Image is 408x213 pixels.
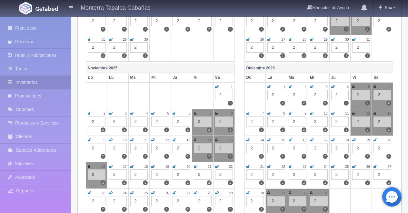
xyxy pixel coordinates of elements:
[102,191,105,195] small: 23
[207,180,212,185] label: 2
[310,169,328,180] div: 2
[352,90,370,100] div: 2
[173,117,190,127] div: 2
[215,143,233,153] div: 2
[289,42,306,53] div: 2
[324,165,327,168] small: 24
[326,85,328,89] small: 3
[323,101,328,106] label: 2
[81,3,151,11] h4: Monterra Tapalpa Cabañas
[352,169,370,180] div: 2
[165,165,169,168] small: 19
[331,143,349,153] div: 2
[215,117,233,127] div: 2
[289,16,306,26] div: 2
[352,42,370,53] div: 2
[280,180,285,185] label: 2
[310,143,328,153] div: 2
[373,16,391,26] div: 2
[143,53,148,58] label: 2
[304,112,306,115] small: 9
[365,53,370,58] label: 2
[280,127,285,132] label: 2
[194,16,212,26] div: 2
[164,127,169,132] label: 2
[308,73,329,82] th: Mi
[104,138,105,142] small: 9
[207,127,212,132] label: 2
[366,112,370,115] small: 12
[144,138,148,142] small: 11
[125,112,127,115] small: 3
[228,154,233,159] label: 2
[246,143,264,153] div: 2
[164,154,169,159] label: 2
[88,196,105,206] div: 2
[88,169,105,180] div: 2
[324,38,327,41] small: 29
[122,154,127,159] label: 2
[215,90,233,100] div: 2
[143,154,148,159] label: 2
[388,112,391,115] small: 13
[323,27,328,32] label: 2
[164,27,169,32] label: 2
[215,16,233,26] div: 2
[302,27,306,32] label: 2
[123,165,126,168] small: 17
[101,180,105,185] label: 2
[246,117,264,127] div: 2
[267,143,285,153] div: 2
[185,27,190,32] label: 2
[173,16,190,26] div: 2
[345,112,349,115] small: 11
[187,165,190,168] small: 20
[104,112,105,115] small: 2
[260,191,264,195] small: 28
[244,73,266,82] th: Do
[331,90,349,100] div: 2
[208,165,211,168] small: 21
[324,138,327,142] small: 17
[187,191,190,195] small: 27
[347,85,349,89] small: 4
[165,138,169,142] small: 12
[188,112,190,115] small: 6
[302,127,306,132] label: 2
[123,138,126,142] small: 10
[310,16,328,26] div: 2
[231,85,233,89] small: 1
[304,85,306,89] small: 2
[144,165,148,168] small: 18
[88,42,105,53] div: 2
[323,207,328,212] label: 2
[101,27,105,32] label: 2
[345,38,349,41] small: 30
[302,101,306,106] label: 2
[386,101,391,106] label: 2
[228,101,233,106] label: 2
[210,112,212,115] small: 7
[109,169,127,180] div: 2
[283,112,285,115] small: 8
[231,112,233,115] small: 8
[262,112,264,115] small: 7
[107,73,128,82] th: Lu
[344,101,349,106] label: 2
[229,191,233,195] small: 29
[244,64,393,73] th: Diciembre 2025
[267,90,285,100] div: 2
[345,165,349,168] small: 25
[143,207,148,212] label: 2
[267,42,285,53] div: 2
[323,180,328,185] label: 2
[331,169,349,180] div: 2
[302,207,306,212] label: 2
[259,27,264,32] label: 2
[144,191,148,195] small: 25
[366,38,370,41] small: 31
[289,143,306,153] div: 2
[373,90,391,100] div: 2
[144,38,148,41] small: 30
[388,138,391,142] small: 20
